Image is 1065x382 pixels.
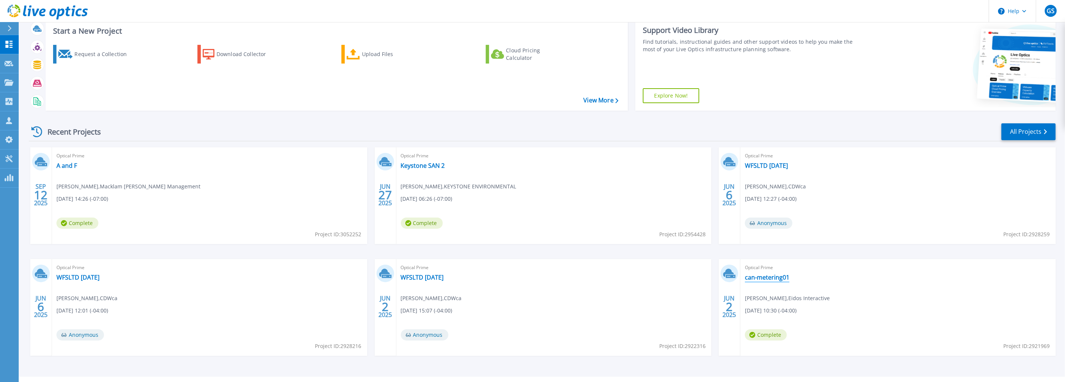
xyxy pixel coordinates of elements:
span: 12 [34,192,47,198]
span: 2 [382,304,389,310]
span: Project ID: 2954428 [659,230,706,238]
div: Upload Files [362,47,422,62]
span: Complete [401,218,443,229]
span: Project ID: 3052252 [315,230,362,238]
div: JUN 2025 [722,181,737,209]
span: Project ID: 2921969 [1004,342,1050,350]
a: Explore Now! [643,88,700,103]
span: Anonymous [745,218,792,229]
span: Optical Prime [745,264,1051,272]
div: Request a Collection [74,47,134,62]
a: can-metering01 [745,274,789,281]
span: Optical Prime [401,264,707,272]
div: Support Video Library [643,25,861,35]
span: Anonymous [401,329,448,341]
div: Cloud Pricing Calculator [506,47,566,62]
span: [PERSON_NAME] , CDWca [401,294,462,302]
a: WFSLTD [DATE] [56,274,99,281]
span: GS [1047,8,1055,14]
span: 2 [726,304,733,310]
h3: Start a New Project [53,27,618,35]
span: Anonymous [56,329,104,341]
a: Request a Collection [53,45,136,64]
div: JUN 2025 [378,293,392,320]
div: Find tutorials, instructional guides and other support videos to help you make the most of your L... [643,38,861,53]
a: All Projects [1001,123,1056,140]
span: 6 [37,304,44,310]
a: WFSLTD [DATE] [401,274,444,281]
div: Download Collector [217,47,276,62]
a: View More [583,97,618,104]
span: 6 [726,192,733,198]
span: Complete [745,329,787,341]
span: [PERSON_NAME] , Eidos Interactive [745,294,830,302]
span: [DATE] 15:07 (-04:00) [401,306,452,315]
div: Recent Projects [29,123,111,141]
span: Project ID: 2922316 [659,342,706,350]
div: JUN 2025 [722,293,737,320]
span: [PERSON_NAME] , CDWca [56,294,117,302]
div: JUN 2025 [34,293,48,320]
a: A and F [56,162,77,169]
a: Cloud Pricing Calculator [486,45,569,64]
span: Project ID: 2928259 [1004,230,1050,238]
a: Keystone SAN 2 [401,162,445,169]
span: Optical Prime [56,152,363,160]
span: [DATE] 12:27 (-04:00) [745,195,797,203]
a: WFSLTD [DATE] [745,162,788,169]
div: SEP 2025 [34,181,48,209]
span: Optical Prime [745,152,1051,160]
span: [DATE] 12:01 (-04:00) [56,306,108,315]
a: Download Collector [197,45,281,64]
span: Optical Prime [56,264,363,272]
span: [DATE] 14:26 (-07:00) [56,195,108,203]
a: Upload Files [341,45,425,64]
span: [DATE] 10:30 (-04:00) [745,306,797,315]
span: [PERSON_NAME] , Macklam [PERSON_NAME] Management [56,182,200,191]
span: [PERSON_NAME] , KEYSTONE ENVIRONMENTAL [401,182,516,191]
span: [DATE] 06:26 (-07:00) [401,195,452,203]
span: 27 [378,192,392,198]
span: [PERSON_NAME] , CDWca [745,182,806,191]
span: Optical Prime [401,152,707,160]
div: JUN 2025 [378,181,392,209]
span: Project ID: 2928216 [315,342,362,350]
span: Complete [56,218,98,229]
